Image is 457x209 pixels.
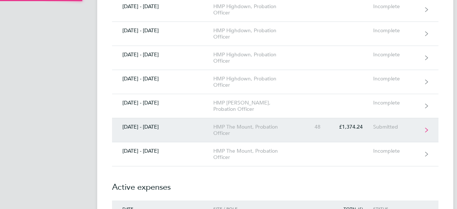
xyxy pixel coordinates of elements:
[112,148,213,154] div: [DATE] - [DATE]
[213,148,298,160] div: HMP The Mount, Probation Officer
[213,27,298,40] div: HMP Highdown, Probation Officer
[112,3,213,10] div: [DATE] - [DATE]
[112,100,213,106] div: [DATE] - [DATE]
[373,27,419,34] div: Incomplete
[373,52,419,58] div: Incomplete
[213,3,298,16] div: HMP Highdown, Probation Officer
[112,142,438,166] a: [DATE] - [DATE]HMP The Mount, Probation OfficerIncomplete
[213,52,298,64] div: HMP Highdown, Probation Officer
[112,52,213,58] div: [DATE] - [DATE]
[373,76,419,82] div: Incomplete
[213,124,298,136] div: HMP The Mount, Probation Officer
[213,76,298,88] div: HMP Highdown, Probation Officer
[373,3,419,10] div: Incomplete
[331,124,373,130] div: £1,374.24
[112,124,213,130] div: [DATE] - [DATE]
[112,166,438,200] h2: Active expenses
[112,118,438,142] a: [DATE] - [DATE]HMP The Mount, Probation Officer48£1,374.24Submitted
[112,27,213,34] div: [DATE] - [DATE]
[373,148,419,154] div: Incomplete
[298,124,331,130] div: 48
[112,94,438,118] a: [DATE] - [DATE]HMP [PERSON_NAME], Probation OfficerIncomplete
[112,46,438,70] a: [DATE] - [DATE]HMP Highdown, Probation OfficerIncomplete
[373,100,419,106] div: Incomplete
[112,22,438,46] a: [DATE] - [DATE]HMP Highdown, Probation OfficerIncomplete
[112,70,438,94] a: [DATE] - [DATE]HMP Highdown, Probation OfficerIncomplete
[112,76,213,82] div: [DATE] - [DATE]
[373,124,419,130] div: Submitted
[213,100,298,112] div: HMP [PERSON_NAME], Probation Officer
